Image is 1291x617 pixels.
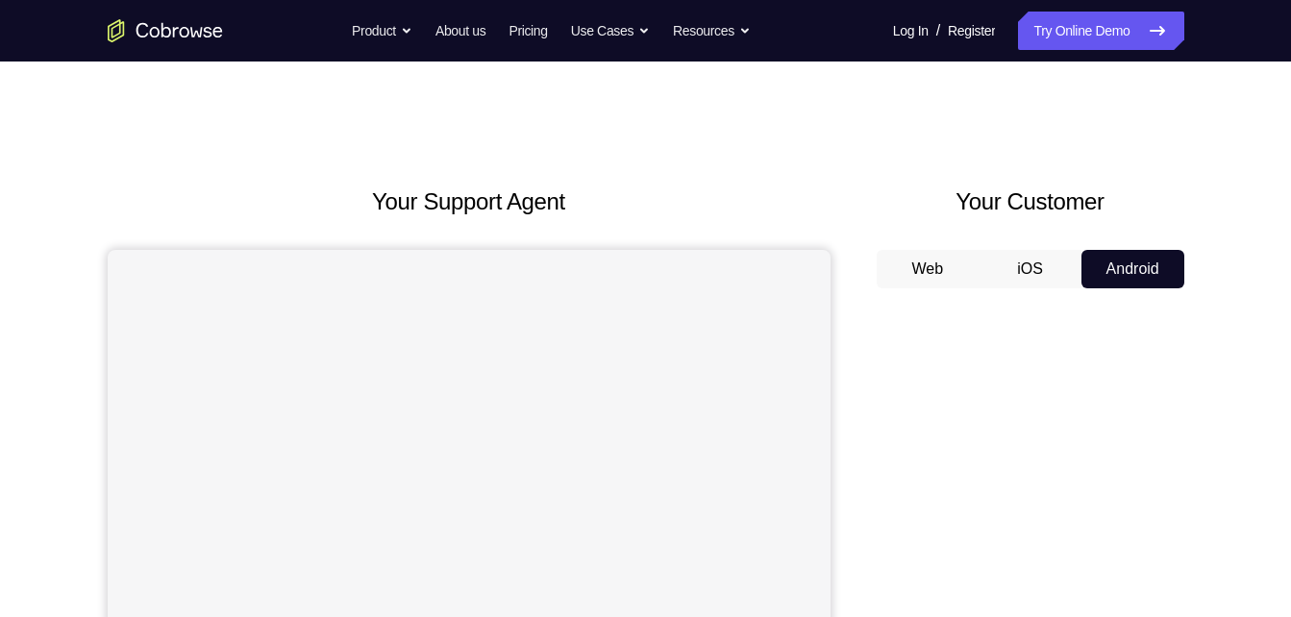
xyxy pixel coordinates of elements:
h2: Your Customer [877,185,1184,219]
span: / [936,19,940,42]
a: Log In [893,12,929,50]
a: Try Online Demo [1018,12,1183,50]
button: Android [1081,250,1184,288]
a: About us [435,12,485,50]
a: Pricing [509,12,547,50]
a: Go to the home page [108,19,223,42]
button: Resources [673,12,751,50]
a: Register [948,12,995,50]
button: iOS [979,250,1081,288]
button: Product [352,12,412,50]
button: Use Cases [571,12,650,50]
button: Web [877,250,980,288]
h2: Your Support Agent [108,185,831,219]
